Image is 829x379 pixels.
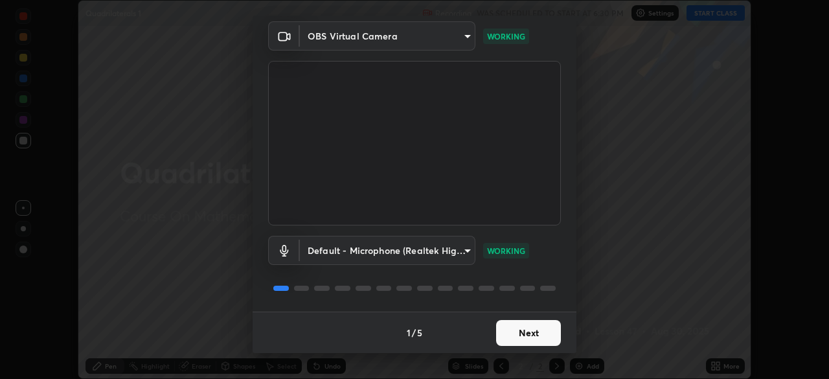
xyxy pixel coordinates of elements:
button: Next [496,320,561,346]
div: OBS Virtual Camera [300,21,475,51]
h4: 1 [407,326,411,339]
p: WORKING [487,30,525,42]
h4: 5 [417,326,422,339]
h4: / [412,326,416,339]
div: OBS Virtual Camera [300,236,475,265]
p: WORKING [487,245,525,257]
